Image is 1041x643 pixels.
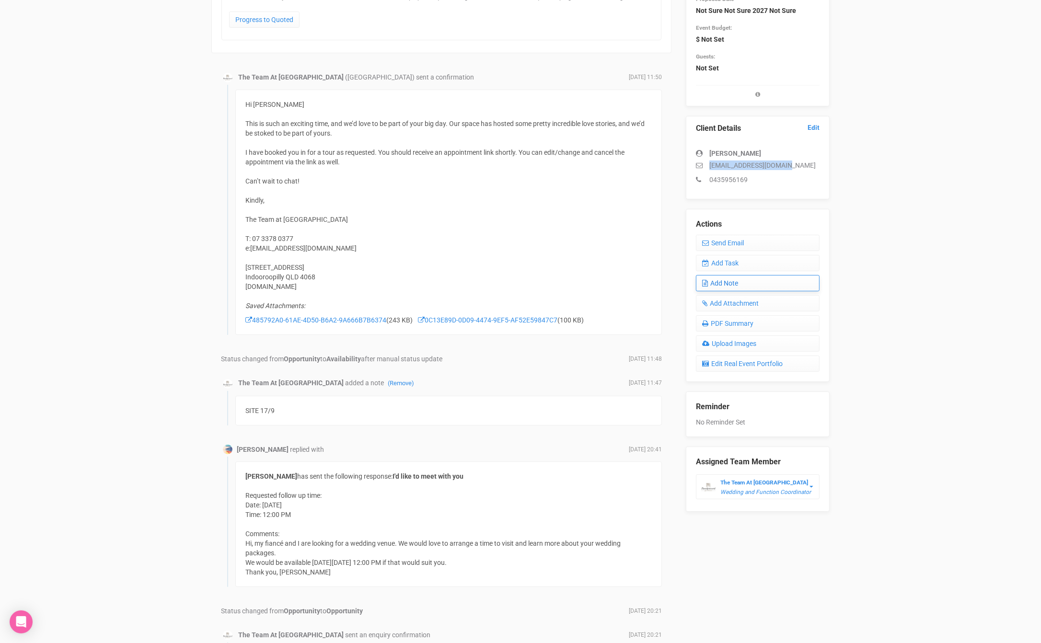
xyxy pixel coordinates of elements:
[245,316,386,324] a: 485792A0-61AE-4D50-B6A2-9A666B7B6374
[629,446,662,454] span: [DATE] 20:41
[696,295,820,311] a: Add Attachment
[326,607,363,615] strong: Opportunity
[696,255,820,271] a: Add Task
[345,73,474,81] span: ([GEOGRAPHIC_DATA]) sent a confirmation
[696,457,820,468] legend: Assigned Team Member
[701,480,716,494] img: BGLogo.jpg
[221,355,442,363] span: Status changed from to after manual status update
[245,316,413,324] span: (243 KB)
[393,472,463,480] b: I'd like to meet with you
[696,161,820,170] p: [EMAIL_ADDRESS][DOMAIN_NAME]
[696,335,820,352] a: Upload Images
[629,355,662,363] span: [DATE] 11:48
[290,446,324,453] span: replied with
[720,489,811,495] em: Wedding and Function Coordinator
[229,11,300,28] a: Progress to Quoted
[388,379,414,387] a: (Remove)
[245,302,305,310] i: Saved Attachments:
[223,631,232,640] img: BGLogo.jpg
[237,446,289,453] strong: [PERSON_NAME]
[720,479,808,486] strong: The Team At [GEOGRAPHIC_DATA]
[223,379,232,389] img: BGLogo.jpg
[696,219,820,230] legend: Actions
[696,175,820,184] p: 0435956169
[235,90,662,335] div: Hi [PERSON_NAME] This is such an exciting time, and we’d love to be part of your big day. Our spa...
[235,396,662,425] div: SITE 17/9
[223,73,232,82] img: BGLogo.jpg
[696,53,715,60] small: Guests:
[696,123,820,134] legend: Client Details
[345,379,414,387] span: added a note
[284,607,320,615] strong: Opportunity
[284,355,320,363] strong: Opportunity
[696,235,820,251] a: Send Email
[345,631,430,639] span: sent an enquiry confirmation
[696,392,820,427] div: No Reminder Set
[629,379,662,387] span: [DATE] 11:47
[696,474,820,499] button: The Team At [GEOGRAPHIC_DATA] Wedding and Function Coordinator
[326,355,361,363] strong: Availability
[696,35,724,43] strong: $ Not Set
[10,610,33,633] div: Open Intercom Messenger
[629,607,662,615] span: [DATE] 20:21
[418,316,584,324] span: (100 KB)
[696,24,732,31] small: Event Budget:
[418,316,557,324] a: 0C13E89D-0D09-4474-9EF5-AF52E59847C7
[629,73,662,81] span: [DATE] 11:50
[238,631,344,639] strong: The Team At [GEOGRAPHIC_DATA]
[696,7,796,14] strong: Not Sure Not Sure 2027 Not Sure
[221,607,363,615] span: Status changed from to
[696,315,820,332] a: PDF Summary
[709,149,761,157] strong: [PERSON_NAME]
[235,461,662,587] div: has sent the following response: Requested follow up time: Date: [DATE] Time: 12:00 PM Comments: ...
[696,402,820,413] legend: Reminder
[696,356,820,372] a: Edit Real Event Portfolio
[238,379,344,387] strong: The Team At [GEOGRAPHIC_DATA]
[245,472,297,480] b: [PERSON_NAME]
[696,275,820,291] a: Add Note
[223,445,232,454] img: Profile Image
[629,631,662,639] span: [DATE] 20:21
[696,64,719,72] strong: Not Set
[238,73,344,81] strong: The Team At [GEOGRAPHIC_DATA]
[808,123,820,132] a: Edit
